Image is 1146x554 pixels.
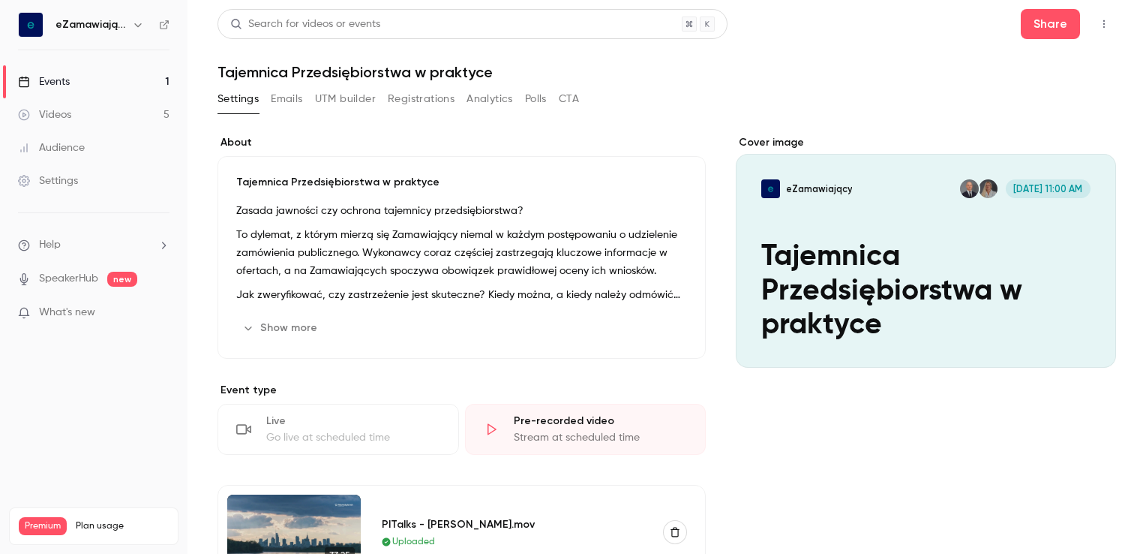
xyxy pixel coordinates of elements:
[559,87,579,111] button: CTA
[151,306,169,320] iframe: Noticeable Trigger
[266,414,440,429] div: Live
[266,430,440,445] div: Go live at scheduled time
[76,520,169,532] span: Plan usage
[230,17,380,32] div: Search for videos or events
[55,17,126,32] h6: eZamawiający
[236,202,687,220] p: Zasada jawności czy ochrona tajemnicy przedsiębiorstwa?
[271,87,302,111] button: Emails
[217,63,1116,81] h1: Tajemnica Przedsiębiorstwa w praktyce
[1021,9,1080,39] button: Share
[382,516,646,532] div: PITalks - [PERSON_NAME].mov
[736,135,1116,150] label: Cover image
[315,87,376,111] button: UTM builder
[392,535,435,549] span: Uploaded
[388,87,454,111] button: Registrations
[514,430,688,445] div: Stream at scheduled time
[19,13,43,37] img: eZamawiający
[465,404,706,455] div: Pre-recorded videoStream at scheduled time
[217,135,706,150] label: About
[39,237,61,253] span: Help
[514,414,688,429] div: Pre-recorded video
[39,305,95,321] span: What's new
[18,140,85,155] div: Audience
[18,74,70,89] div: Events
[39,271,98,287] a: SpeakerHub
[217,87,259,111] button: Settings
[466,87,513,111] button: Analytics
[236,316,326,340] button: Show more
[217,383,706,398] p: Event type
[736,135,1116,368] section: Cover image
[18,173,78,188] div: Settings
[217,404,459,455] div: LiveGo live at scheduled time
[19,517,67,535] span: Premium
[525,87,547,111] button: Polls
[236,286,687,304] p: Jak zweryfikować, czy zastrzeżenie jest skuteczne? Kiedy można, a kiedy należy odmówić utajnienia...
[18,237,169,253] li: help-dropdown-opener
[236,226,687,280] p: To dylemat, z którym mierzą się Zamawiający niemal w każdym postępowaniu o udzielenie zamówienia ...
[18,107,71,122] div: Videos
[236,175,687,190] p: Tajemnica Przedsiębiorstwa w praktyce
[107,272,137,287] span: new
